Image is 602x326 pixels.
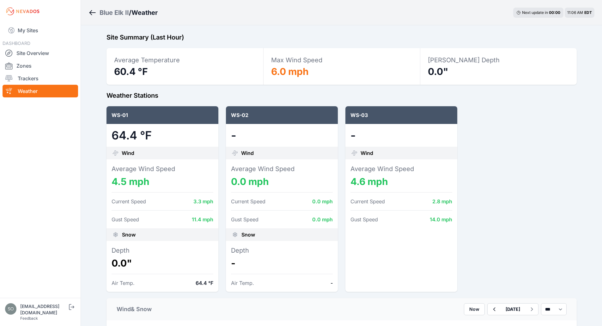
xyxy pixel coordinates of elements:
[112,216,139,223] dt: Gust Speed
[231,216,258,223] dt: Gust Speed
[193,198,213,205] dd: 3.3 mph
[3,40,30,46] span: DASHBOARD
[3,59,78,72] a: Zones
[112,176,213,187] dd: 4.5 mph
[464,303,485,315] button: Now
[122,231,136,238] span: Snow
[312,198,333,205] dd: 0.0 mph
[567,10,583,15] span: 11:06 AM
[20,316,38,321] a: Feedback
[231,164,333,173] dt: Average Wind Speed
[112,257,213,269] dd: 0.0"
[106,91,577,100] h2: Weather Stations
[430,216,452,223] dd: 14.0 mph
[20,303,68,316] div: [EMAIL_ADDRESS][DOMAIN_NAME]
[271,66,309,77] span: 6.0 mph
[196,279,213,287] dd: 64.4 °F
[112,198,146,205] dt: Current Speed
[350,176,452,187] dd: 4.6 mph
[231,176,333,187] dd: 0.0 mph
[345,106,457,124] div: WS-03
[231,246,333,255] dt: Depth
[361,149,373,157] span: Wind
[331,279,333,287] dd: -
[428,66,448,77] span: 0.0"
[350,198,385,205] dt: Current Speed
[112,246,213,255] dt: Depth
[88,4,158,21] nav: Breadcrumb
[241,149,254,157] span: Wind
[117,305,152,314] div: Wind & Snow
[3,85,78,97] a: Weather
[112,279,135,287] dt: Air Temp.
[501,304,525,315] button: [DATE]
[3,72,78,85] a: Trackers
[350,164,452,173] dt: Average Wind Speed
[231,198,265,205] dt: Current Speed
[428,56,500,64] span: [PERSON_NAME] Depth
[522,10,548,15] span: Next update in
[432,198,452,205] dd: 2.8 mph
[3,47,78,59] a: Site Overview
[129,8,131,17] span: /
[231,257,333,269] dd: -
[106,106,218,124] div: WS-01
[350,216,378,223] dt: Gust Speed
[226,106,338,124] div: WS-02
[584,10,592,15] span: EDT
[106,33,577,42] h2: Site Summary (Last Hour)
[312,216,333,223] dd: 0.0 mph
[131,8,158,17] h3: Weather
[231,279,254,287] dt: Air Temp.
[350,129,452,142] dd: -
[112,164,213,173] dt: Average Wind Speed
[114,56,180,64] span: Average Temperature
[241,231,255,238] span: Snow
[231,129,333,142] dd: -
[271,56,322,64] span: Max Wind Speed
[192,216,213,223] dd: 11.4 mph
[3,23,78,38] a: My Sites
[5,303,16,315] img: solarae@invenergy.com
[549,10,560,15] div: 00 : 00
[5,6,40,16] img: Nevados
[114,66,148,77] span: 60.4 °F
[122,149,134,157] span: Wind
[100,8,129,17] a: Blue Elk II
[112,129,213,142] dd: 64.4 °F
